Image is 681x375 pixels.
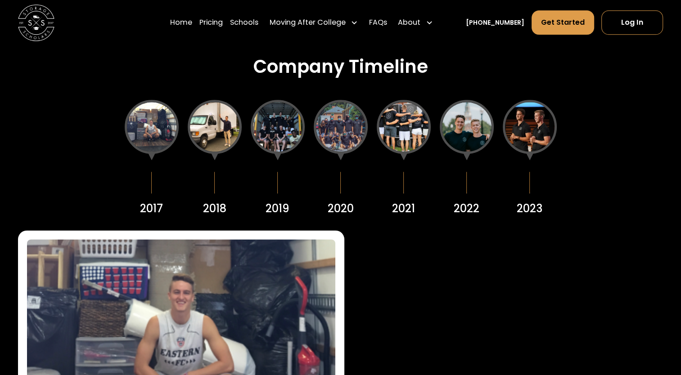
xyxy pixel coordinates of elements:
[18,4,54,41] img: Storage Scholars main logo
[170,10,192,35] a: Home
[269,17,345,28] div: Moving After College
[392,201,415,217] div: 2021
[532,10,594,35] a: Get Started
[465,18,524,27] a: [PHONE_NUMBER]
[266,10,361,35] div: Moving After College
[398,17,420,28] div: About
[517,201,542,217] div: 2023
[394,10,437,35] div: About
[203,201,226,217] div: 2018
[230,10,258,35] a: Schools
[601,10,663,35] a: Log In
[369,10,387,35] a: FAQs
[328,201,354,217] div: 2020
[140,201,163,217] div: 2017
[253,56,428,77] h3: Company Timeline
[199,10,223,35] a: Pricing
[454,201,479,217] div: 2022
[266,201,289,217] div: 2019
